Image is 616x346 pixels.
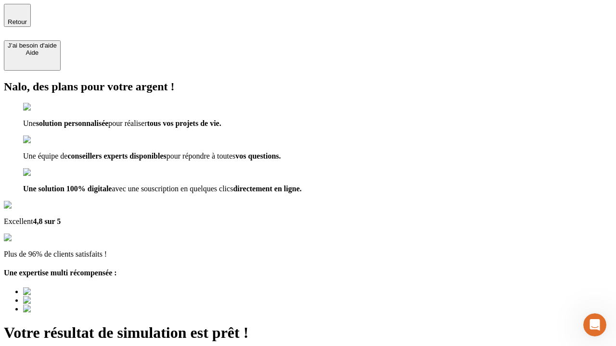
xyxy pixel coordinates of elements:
[233,185,301,193] span: directement en ligne.
[23,287,112,296] img: Best savings advice award
[167,152,236,160] span: pour répondre à toutes
[23,152,67,160] span: Une équipe de
[8,49,57,56] div: Aide
[23,119,36,127] span: Une
[8,42,57,49] div: J’ai besoin d'aide
[23,305,112,313] img: Best savings advice award
[4,40,61,71] button: J’ai besoin d'aideAide
[4,324,612,342] h1: Votre résultat de simulation est prêt !
[23,296,112,305] img: Best savings advice award
[36,119,109,127] span: solution personnalisée
[23,103,64,111] img: checkmark
[235,152,281,160] span: vos questions.
[4,4,31,27] button: Retour
[4,269,612,277] h4: Une expertise multi récompensée :
[147,119,221,127] span: tous vos projets de vie.
[583,313,606,336] iframe: Intercom live chat
[4,80,612,93] h2: Nalo, des plans pour votre argent !
[4,234,51,242] img: reviews stars
[4,201,60,210] img: Google Review
[23,168,64,177] img: checkmark
[23,136,64,144] img: checkmark
[33,217,61,225] span: 4,8 sur 5
[67,152,166,160] span: conseillers experts disponibles
[4,250,612,259] p: Plus de 96% de clients satisfaits !
[8,18,27,25] span: Retour
[4,217,33,225] span: Excellent
[112,185,233,193] span: avec une souscription en quelques clics
[108,119,147,127] span: pour réaliser
[23,185,112,193] span: Une solution 100% digitale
